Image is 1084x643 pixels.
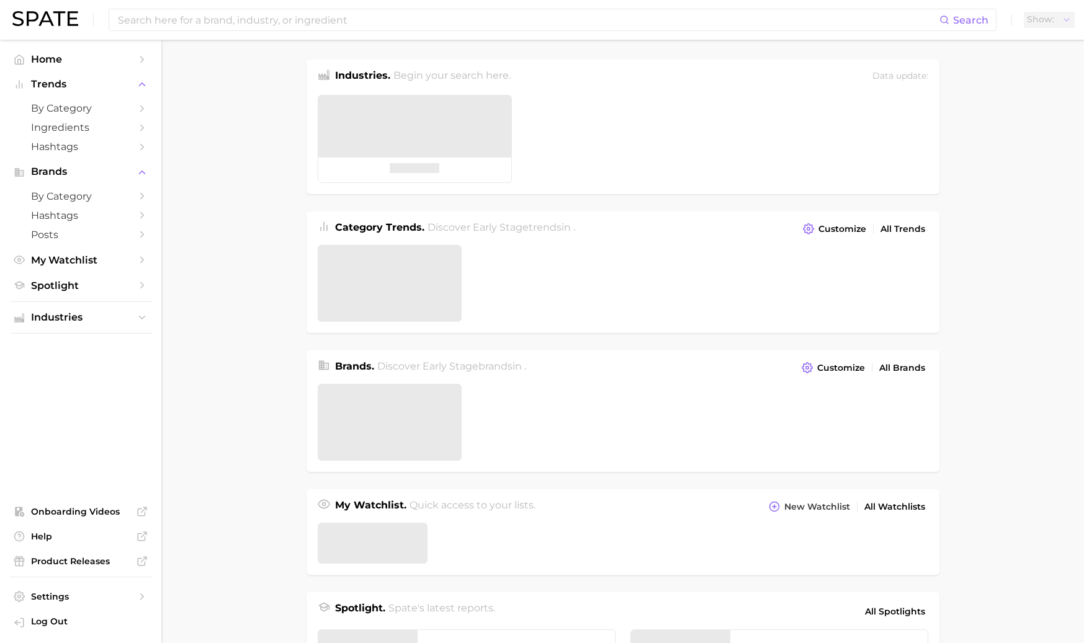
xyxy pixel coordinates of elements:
span: Spotlight [31,280,130,291]
a: Product Releases [10,552,151,570]
button: Brands [10,162,151,181]
button: Industries [10,308,151,327]
span: Onboarding Videos [31,506,130,517]
span: Category Trends . [335,221,424,233]
button: Show [1024,12,1075,28]
span: Brands [31,166,130,177]
button: New Watchlist [766,498,853,515]
h1: My Watchlist. [335,498,406,515]
span: Posts [31,229,130,241]
span: All Watchlists [864,502,925,512]
a: Ingredients [10,118,151,137]
a: All Spotlights [862,601,928,622]
a: Hashtags [10,206,151,225]
div: Data update: [872,68,928,85]
h1: Spotlight. [335,601,385,622]
a: Onboarding Videos [10,502,151,521]
span: Customize [817,363,865,373]
span: Home [31,53,130,65]
span: Discover Early Stage brands in . [377,360,526,372]
a: All Brands [876,360,928,376]
span: All Brands [879,363,925,373]
span: by Category [31,102,130,114]
span: All Trends [880,224,925,234]
h2: Spate's latest reports. [388,601,495,622]
button: Customize [800,220,869,237]
span: Hashtags [31,210,130,221]
span: Brands . [335,360,374,372]
span: Product Releases [31,556,130,567]
a: Log out. Currently logged in with e-mail marissa.callender@digitas.com. [10,612,151,633]
input: Search here for a brand, industry, or ingredient [117,9,939,30]
a: Posts [10,225,151,244]
span: Discover Early Stage trends in . [428,221,575,233]
a: All Trends [877,221,928,237]
h2: Quick access to your lists. [410,498,535,515]
img: SPATE [12,11,78,26]
a: Settings [10,587,151,606]
span: Customize [818,224,866,234]
a: My Watchlist [10,251,151,270]
span: Industries [31,312,130,323]
a: All Watchlists [861,499,928,515]
h1: Industries. [335,68,390,85]
a: by Category [10,187,151,206]
span: Hashtags [31,141,130,153]
span: Search [953,14,988,26]
span: Show [1027,16,1054,23]
a: Hashtags [10,137,151,156]
span: by Category [31,190,130,202]
span: New Watchlist [784,502,850,512]
span: Trends [31,79,130,90]
span: My Watchlist [31,254,130,266]
span: Settings [31,591,130,602]
span: Ingredients [31,122,130,133]
a: Spotlight [10,276,151,295]
a: Help [10,527,151,546]
a: by Category [10,99,151,118]
a: Home [10,50,151,69]
button: Trends [10,75,151,94]
button: Customize [799,359,867,376]
span: Help [31,531,130,542]
h2: Begin your search here. [393,68,511,85]
span: Log Out [31,616,141,627]
span: All Spotlights [865,604,925,619]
